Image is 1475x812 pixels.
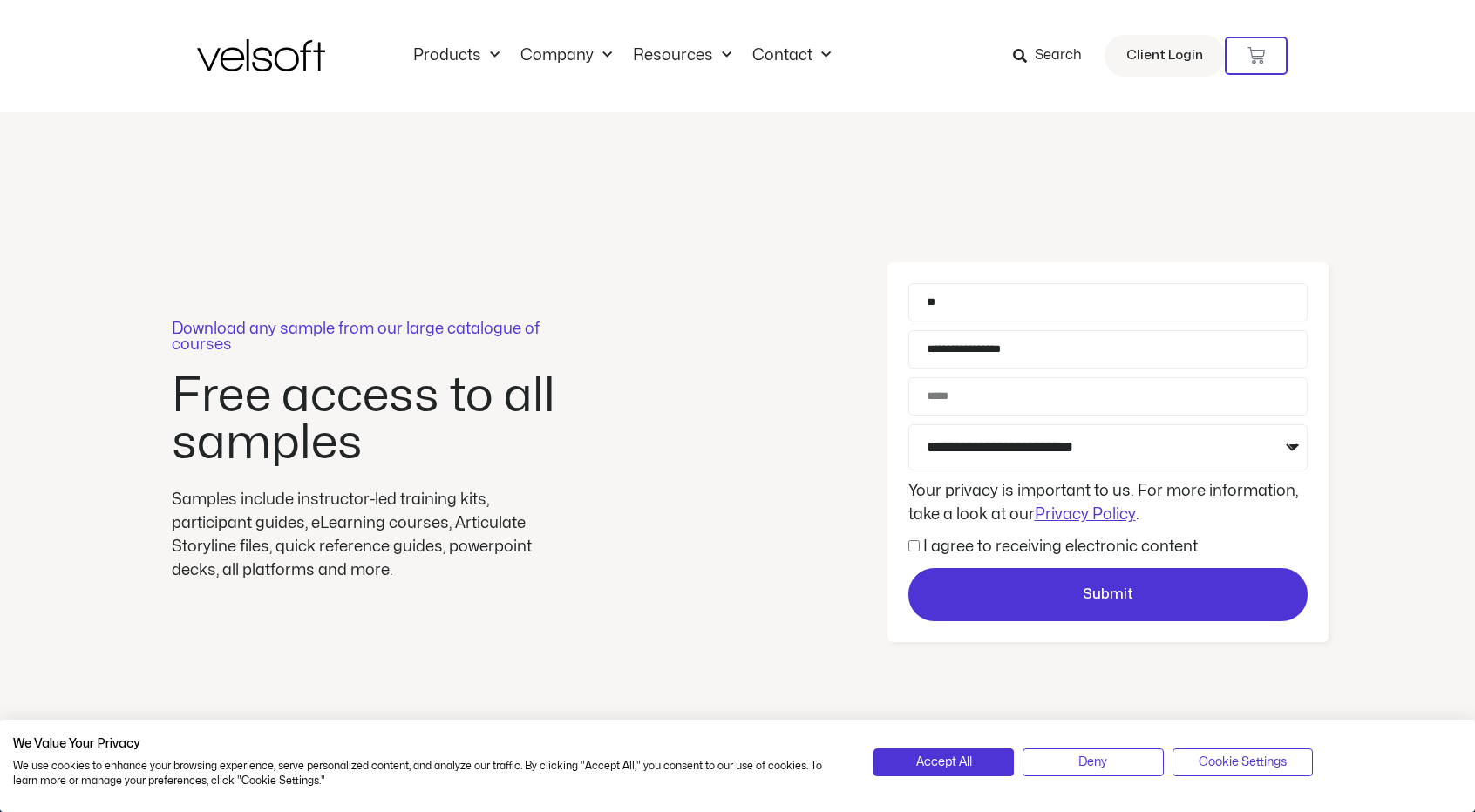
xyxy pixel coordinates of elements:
[1078,753,1107,772] span: Deny
[1105,35,1225,77] a: Client Login
[916,753,972,772] span: Accept All
[172,321,564,353] p: Download any sample from our large catalogue of courses
[622,46,742,65] a: ResourcesMenu Toggle
[923,539,1198,554] label: I agree to receiving electronic content
[1035,507,1136,522] a: Privacy Policy
[13,759,847,788] p: We use cookies to enhance your browsing experience, serve personalized content, and analyze our t...
[403,46,510,65] a: ProductsMenu Toggle
[908,568,1308,622] button: Submit
[172,488,564,582] div: Samples include instructor-led training kits, participant guides, eLearning courses, Articulate S...
[742,46,841,65] a: ContactMenu Toggle
[13,736,847,752] h2: We Value Your Privacy
[1023,748,1163,776] button: Deny all cookies
[172,373,564,467] h2: Free access to all samples
[510,46,622,65] a: CompanyMenu Toggle
[873,748,1014,776] button: Accept all cookies
[1083,584,1133,606] span: Submit
[904,479,1312,526] div: Your privacy is important to us. For more information, take a look at our .
[1013,41,1094,71] a: Search
[1126,44,1203,67] span: Client Login
[1173,748,1313,776] button: Adjust cookie preferences
[197,39,325,71] img: Velsoft Training Materials
[1199,753,1287,772] span: Cookie Settings
[403,46,841,65] nav: Menu
[1035,44,1082,67] span: Search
